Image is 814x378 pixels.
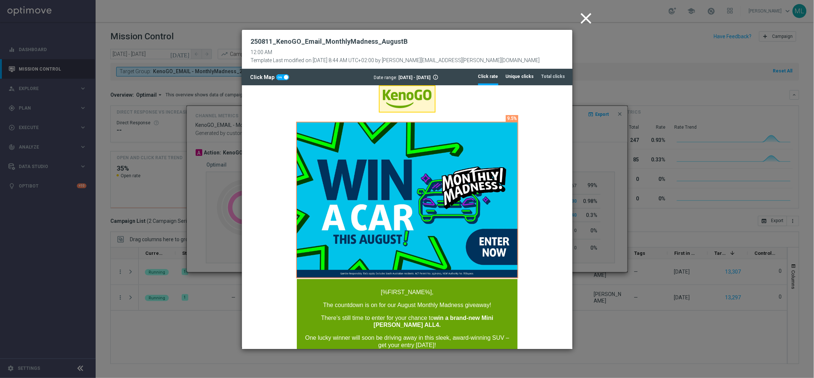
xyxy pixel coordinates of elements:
div: Template Last modified on [DATE] 8:44 AM UTC+02:00 by [PERSON_NAME][EMAIL_ADDRESS][PERSON_NAME][D... [251,56,540,64]
tab-header: Total clicks [541,74,565,80]
p: There’s still time to enter for your chance to [58,229,272,243]
div: 12:00 AM [251,49,540,56]
span: [DATE] - [DATE] [398,75,430,80]
span: Click Map [250,74,276,80]
p: The countdown is on for our August Monthly Madness giveaway! [58,217,272,224]
tab-header: Click rate [478,74,498,80]
strong: win a brand-new Mini [PERSON_NAME] ALL4. [132,230,251,243]
button: close [576,7,598,30]
img: KenoGO [138,1,193,27]
h2: 250811_KenoGO_Email_MonthlyMadness_AugustB [251,37,408,46]
p: One lucky winner will soon be driving away in this sleek, award-winning SUV – get your entry [DATE]! [58,249,272,263]
i: close [577,9,596,28]
span: Date range: [374,75,397,80]
p: [%FIRST_NAME%], [58,204,272,211]
i: info_outline [433,74,438,80]
img: KenoGO's Monthly Madness [55,38,276,193]
tab-header: Unique clicks [506,74,534,80]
